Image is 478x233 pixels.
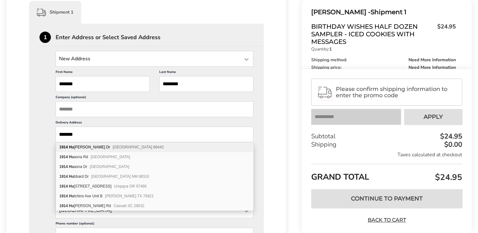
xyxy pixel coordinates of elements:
[56,191,253,201] div: 1914 Hutchins Ave Unit B
[56,201,253,211] div: 1914 Hubb Kelley Rd
[91,174,149,179] span: [GEOGRAPHIC_DATA] NM 88310
[114,184,147,188] span: Umpqua OR 97486
[69,174,74,179] b: Hu
[311,151,462,158] div: Taxes calculated at checkout
[408,58,456,62] span: Need More Information
[159,76,253,92] input: Last Name
[311,164,462,184] div: GRAND TOTAL
[69,184,74,188] b: Hu
[59,194,68,198] b: 1914
[56,162,253,172] div: 1914 Huasna Dr
[311,65,456,70] div: Shipping price:
[56,152,253,162] div: 1914 Huasna Rd
[39,32,51,43] div: 1
[56,142,253,152] div: 1914 Hualapai Dr
[105,194,154,198] span: [PERSON_NAME] TX 76821
[56,51,253,67] input: State
[59,164,68,169] b: 1914
[433,172,462,183] span: $24.95
[59,145,68,149] b: 1914
[311,58,456,62] div: Shipping method:
[336,86,457,99] span: Please confirm shipping information to enter the promo code
[404,109,462,125] button: Apply
[59,174,68,179] b: 1914
[56,70,150,76] label: First Name
[311,23,434,45] span: Birthday Wishes Half Dozen Sampler - Iced Cookies with Messages
[69,194,74,198] b: Hu
[439,133,462,140] div: $24.95
[59,155,68,159] b: 1914
[434,23,456,44] span: $24.95
[56,172,253,182] div: 1914 Hubbard Dr
[69,155,74,159] b: Hu
[365,217,409,224] a: Back to Cart
[56,76,150,92] input: First Name
[56,120,253,127] label: Delivery Address
[311,47,456,51] p: Quantity:
[56,127,253,142] input: Delivery Address
[311,7,456,17] div: Shipment 1
[69,145,74,149] b: Hu
[56,221,253,228] label: Phone number (optional)
[69,164,74,169] b: Hu
[311,23,456,45] a: Birthday Wishes Half Dozen Sampler - Iced Cookies with Messages$24.95
[59,184,68,188] b: 1914
[113,204,144,208] span: Cassatt SC 29032
[56,95,253,101] label: Company (optional)
[159,70,253,76] label: Last Name
[311,140,462,149] div: Shipping
[56,182,253,191] div: 1914 Hubbard Creek Rd
[408,65,456,70] span: Need More Information
[113,145,164,149] span: [GEOGRAPHIC_DATA] 86442
[443,141,462,148] div: $0.00
[56,101,253,117] input: Company
[329,46,332,52] strong: 1
[29,1,81,24] div: Shipment 1
[69,204,74,208] b: Hu
[91,155,130,159] span: [GEOGRAPHIC_DATA]
[311,132,462,140] div: Subtotal
[56,34,264,40] div: Enter Address or Select Saved Address
[424,114,443,120] span: Apply
[90,164,129,169] span: [GEOGRAPHIC_DATA]
[59,204,68,208] b: 1914
[311,189,462,208] button: Continue to Payment
[311,8,371,16] span: [PERSON_NAME] -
